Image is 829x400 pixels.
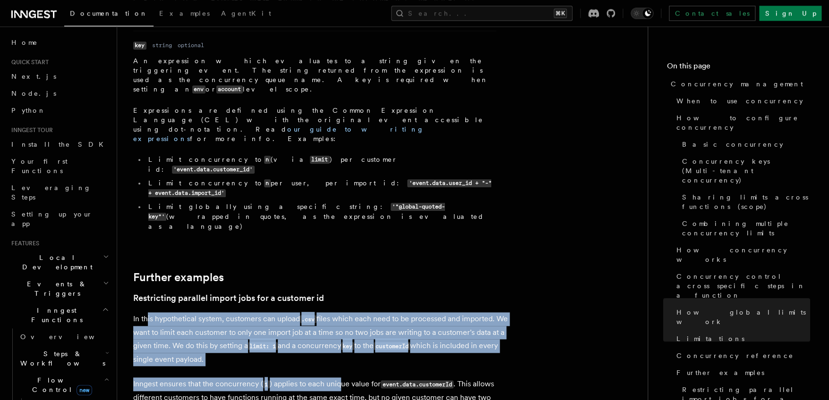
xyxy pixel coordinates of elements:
span: How to configure concurrency [676,113,810,132]
span: How concurrency works [676,245,810,264]
span: Features [8,240,39,247]
span: Documentation [70,9,148,17]
button: Search...⌘K [391,6,573,21]
a: Concurrency reference [673,347,810,364]
span: Concurrency management [671,79,803,89]
span: Setting up your app [11,210,93,227]
a: Contact sales [669,6,755,21]
span: Home [11,38,38,47]
a: Next.js [8,68,111,85]
span: AgentKit [221,9,271,17]
a: Node.js [8,85,111,102]
code: limit [310,156,330,164]
button: Toggle dark mode [631,8,653,19]
a: How to configure concurrency [673,109,810,136]
kbd: ⌘K [554,8,567,18]
button: Local Development [8,249,111,275]
a: Concurrency keys (Multi-tenant concurrency) [678,153,810,189]
span: Your first Functions [11,158,68,175]
h4: On this page [667,60,810,75]
code: limit: 1 [248,342,278,350]
a: Setting up your app [8,206,111,232]
span: Flow Control [17,375,104,394]
a: Restricting parallel import jobs for a customer id [133,292,324,305]
span: Limitations [676,334,744,343]
a: Combining multiple concurrency limits [678,215,810,242]
code: 'event.data.customer_id' [172,166,255,174]
p: An expression which evaluates to a string given the triggering event. The string returned from th... [133,56,496,94]
span: Node.js [11,90,56,97]
span: Inngest Functions [8,306,102,325]
span: Concurrency keys (Multi-tenant concurrency) [682,157,810,185]
code: customerId [374,342,410,350]
p: In this hypothetical system, customers can upload files which each need to be processed and impor... [133,312,511,366]
button: Flow Controlnew [17,372,111,398]
a: How concurrency works [673,242,810,268]
a: Further examples [133,271,224,284]
a: Basic concurrency [678,136,810,153]
code: event.data.customerId [381,380,453,388]
li: Limit concurrency to (via ) per customer id: [145,155,496,175]
span: Basic concurrency [682,140,783,149]
a: Home [8,34,111,51]
span: Sharing limits across functions (scope) [682,192,810,211]
a: our guide to writing expressions [133,125,424,142]
a: When to use concurrency [673,92,810,109]
a: AgentKit [215,3,277,25]
span: Install the SDK [11,141,109,148]
span: Python [11,107,46,114]
span: Examples [159,9,210,17]
a: Python [8,102,111,119]
a: Install the SDK [8,136,111,153]
span: How global limits work [676,308,810,326]
span: Local Development [8,253,103,272]
a: Examples [154,3,215,25]
span: Concurrency reference [676,351,794,360]
span: new [77,385,92,395]
a: Limitations [673,330,810,347]
code: env [192,85,205,93]
code: account [216,85,243,93]
li: Limit concurrency to per user, per import id: [145,178,496,198]
a: Sharing limits across functions (scope) [678,189,810,215]
a: Overview [17,328,111,345]
span: Overview [20,333,118,341]
span: Quick start [8,58,49,66]
span: Concurrency control across specific steps in a function [676,272,810,300]
code: key [133,42,146,50]
button: Inngest Functions [8,302,111,328]
a: Sign Up [759,6,821,21]
code: n [264,156,271,164]
button: Events & Triggers [8,275,111,302]
span: Leveraging Steps [11,184,91,201]
a: Documentation [64,3,154,26]
code: 1 [263,380,270,388]
a: How global limits work [673,304,810,330]
span: When to use concurrency [676,96,803,106]
span: Events & Triggers [8,279,103,298]
code: n [264,179,271,187]
span: Inngest tour [8,126,53,134]
span: Further examples [676,368,764,377]
button: Steps & Workflows [17,345,111,372]
a: Leveraging Steps [8,179,111,206]
code: .csv [300,315,316,323]
a: Concurrency management [667,75,810,92]
a: Concurrency control across specific steps in a function [673,268,810,304]
code: key [341,342,354,350]
span: Combining multiple concurrency limits [682,219,810,238]
a: Further examples [673,364,810,381]
span: Next.js [11,73,56,80]
li: Limit globally using a specific string: (wrapped in quotes, as the expression is evaluated as a l... [145,202,496,231]
a: Your first Functions [8,153,111,179]
p: Expressions are defined using the Common Expression Language (CEL) with the original event access... [133,106,496,143]
dd: optional [178,42,204,49]
dd: string [152,42,172,49]
span: Steps & Workflows [17,349,105,368]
